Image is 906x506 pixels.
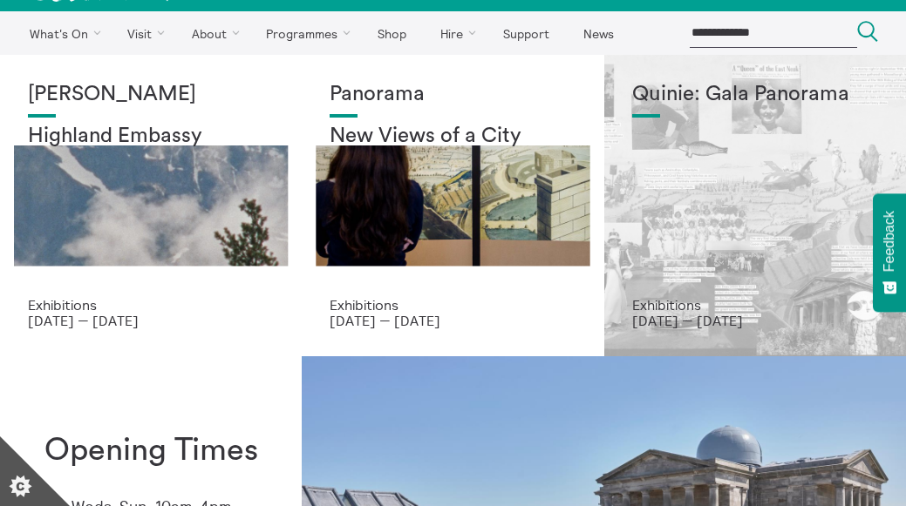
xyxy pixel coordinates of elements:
[632,313,878,328] p: [DATE] — [DATE]
[873,193,906,312] button: Feedback - Show survey
[28,313,274,328] p: [DATE] — [DATE]
[330,313,576,328] p: [DATE] — [DATE]
[28,83,274,107] h1: [PERSON_NAME]
[330,83,576,107] h1: Panorama
[112,11,174,55] a: Visit
[330,297,576,313] p: Exhibitions
[632,83,878,107] h1: Quinie: Gala Panorama
[28,297,274,313] p: Exhibitions
[568,11,629,55] a: News
[362,11,421,55] a: Shop
[604,55,906,356] a: Josie Vallely Quinie: Gala Panorama Exhibitions [DATE] — [DATE]
[487,11,564,55] a: Support
[28,125,274,149] h2: Highland Embassy
[176,11,248,55] a: About
[44,433,258,469] h1: Opening Times
[14,11,109,55] a: What's On
[882,211,897,272] span: Feedback
[251,11,359,55] a: Programmes
[302,55,603,356] a: Collective Panorama June 2025 small file 8 Panorama New Views of a City Exhibitions [DATE] — [DATE]
[632,297,878,313] p: Exhibitions
[330,125,576,149] h2: New Views of a City
[426,11,485,55] a: Hire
